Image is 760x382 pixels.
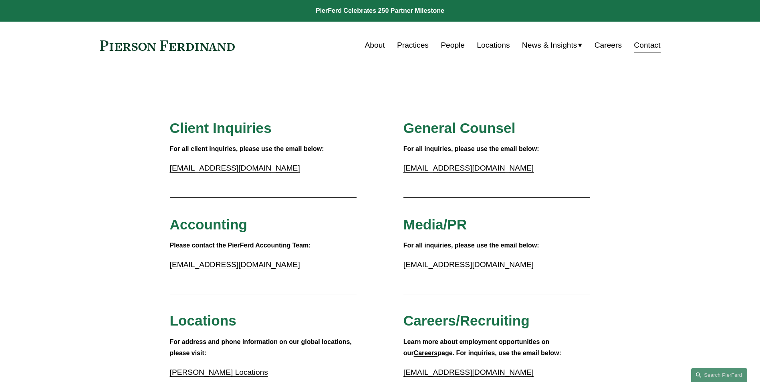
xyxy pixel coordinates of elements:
[170,145,324,152] strong: For all client inquiries, please use the email below:
[437,350,561,356] strong: page. For inquiries, use the email below:
[691,368,747,382] a: Search this site
[170,313,236,328] span: Locations
[170,242,311,249] strong: Please contact the PierFerd Accounting Team:
[441,38,465,53] a: People
[403,338,551,357] strong: Learn more about employment opportunities on our
[595,38,622,53] a: Careers
[403,368,534,376] a: [EMAIL_ADDRESS][DOMAIN_NAME]
[170,338,354,357] strong: For address and phone information on our global locations, please visit:
[365,38,385,53] a: About
[170,260,300,269] a: [EMAIL_ADDRESS][DOMAIN_NAME]
[414,350,438,356] a: Careers
[170,368,268,376] a: [PERSON_NAME] Locations
[477,38,510,53] a: Locations
[522,38,583,53] a: folder dropdown
[170,120,272,136] span: Client Inquiries
[397,38,429,53] a: Practices
[403,313,530,328] span: Careers/Recruiting
[170,217,248,232] span: Accounting
[403,242,539,249] strong: For all inquiries, please use the email below:
[403,260,534,269] a: [EMAIL_ADDRESS][DOMAIN_NAME]
[403,145,539,152] strong: For all inquiries, please use the email below:
[403,217,467,232] span: Media/PR
[403,164,534,172] a: [EMAIL_ADDRESS][DOMAIN_NAME]
[634,38,660,53] a: Contact
[170,164,300,172] a: [EMAIL_ADDRESS][DOMAIN_NAME]
[522,38,577,52] span: News & Insights
[403,120,516,136] span: General Counsel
